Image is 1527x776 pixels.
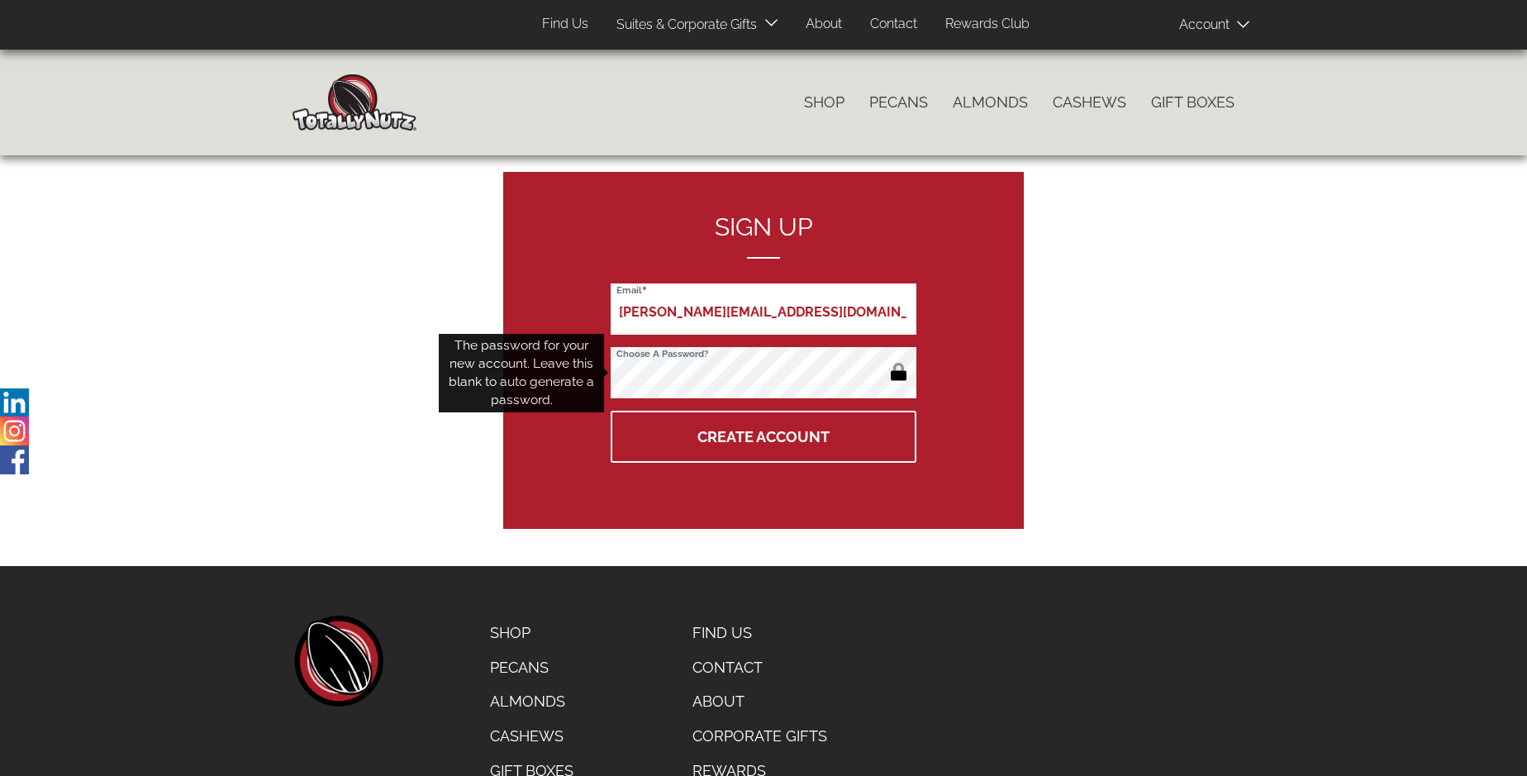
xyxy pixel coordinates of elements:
a: Contact [680,650,843,685]
a: Find Us [680,616,843,650]
a: Cashews [1040,85,1139,120]
a: home [293,616,383,707]
a: Cashews [478,719,586,754]
a: Gift Boxes [1139,85,1247,120]
h2: Sign up [611,213,916,259]
a: Suites & Corporate Gifts [604,9,762,41]
a: Pecans [857,85,940,120]
a: About [680,684,843,719]
a: Contact [858,8,930,40]
button: Create Account [611,411,916,463]
a: Find Us [530,8,601,40]
a: Pecans [478,650,586,685]
img: Home [293,74,416,131]
a: Shop [792,85,857,120]
a: About [793,8,854,40]
a: Shop [478,616,586,650]
a: Corporate Gifts [680,719,843,754]
a: Almonds [478,684,586,719]
span: Products [326,12,379,36]
div: The password for your new account. Leave this blank to auto generate a password. [439,334,604,412]
a: Almonds [940,85,1040,120]
a: Rewards Club [933,8,1042,40]
input: Email [611,283,916,335]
